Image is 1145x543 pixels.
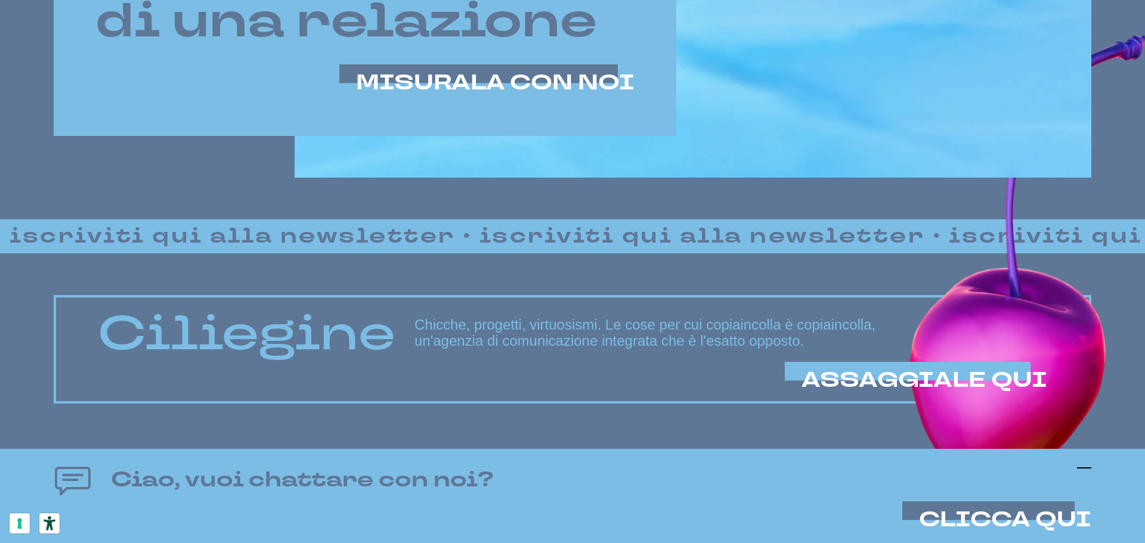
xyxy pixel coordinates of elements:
button: Strumenti di accessibilità [39,513,60,533]
a: MISURALA CON NOI [356,72,635,95]
button: CLICCA QUI [919,508,1091,532]
p: Ciliegine [98,307,395,359]
h3: Chicche, progetti, virtuosismi. Le cose per cui copiaincolla è copiaincolla, un'agenzia di comuni... [414,317,1047,349]
button: Le tue preferenze relative al consenso per le tecnologie di tracciamento [10,513,30,533]
span: MISURALA CON NOI [356,69,635,97]
span: CLICCA QUI [919,505,1091,534]
h4: Ciao, vuoi chattare con noi? [111,464,494,495]
a: ASSAGGIALE QUI [801,369,1047,392]
strong: iscriviti qui alla newsletter [470,221,935,252]
span: ASSAGGIALE QUI [801,366,1047,395]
